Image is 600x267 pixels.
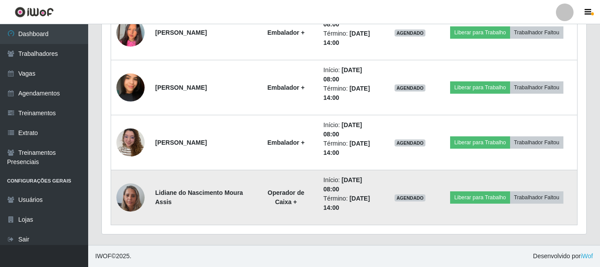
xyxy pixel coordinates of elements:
button: Trabalhador Faltou [510,136,563,149]
li: Início: [324,121,379,139]
img: 1730220798752.jpeg [116,179,145,216]
img: 1746228376474.jpeg [116,62,145,113]
span: AGENDADO [395,29,425,37]
li: Início: [324,66,379,84]
button: Liberar para Trabalho [450,191,510,204]
time: [DATE] 08:00 [324,176,362,193]
span: Desenvolvido por [533,252,593,261]
button: Liberar para Trabalho [450,26,510,39]
li: Término: [324,84,379,102]
strong: Embalador + [267,84,304,91]
span: © 2025 . [95,252,131,261]
li: Início: [324,176,379,194]
span: AGENDADO [395,194,425,201]
button: Trabalhador Faltou [510,191,563,204]
span: IWOF [95,252,112,260]
button: Liberar para Trabalho [450,81,510,94]
img: 1744329545965.jpeg [116,124,145,161]
button: Trabalhador Faltou [510,26,563,39]
li: Término: [324,194,379,212]
time: [DATE] 08:00 [324,66,362,83]
button: Trabalhador Faltou [510,81,563,94]
strong: [PERSON_NAME] [155,139,207,146]
li: Término: [324,29,379,48]
span: AGENDADO [395,84,425,91]
strong: Operador de Caixa + [268,189,304,205]
strong: Embalador + [267,29,304,36]
img: CoreUI Logo [15,7,54,18]
li: Término: [324,139,379,157]
span: AGENDADO [395,139,425,146]
strong: [PERSON_NAME] [155,84,207,91]
time: [DATE] 08:00 [324,121,362,138]
strong: [PERSON_NAME] [155,29,207,36]
button: Liberar para Trabalho [450,136,510,149]
a: iWof [581,252,593,260]
img: 1747341795862.jpeg [116,7,145,58]
strong: Lidiane do Nascimento Moura Assis [155,189,243,205]
strong: Embalador + [267,139,304,146]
